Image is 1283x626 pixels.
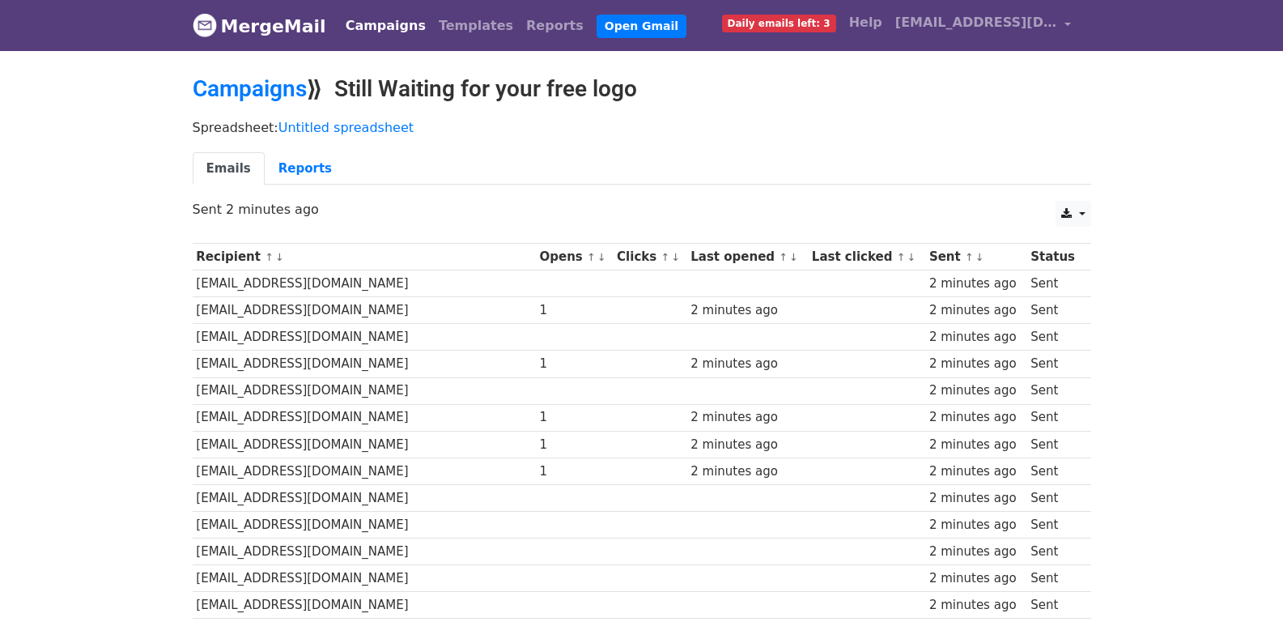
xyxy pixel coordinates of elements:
a: Emails [193,152,265,185]
span: [EMAIL_ADDRESS][DOMAIN_NAME] [895,13,1057,32]
a: Campaigns [339,10,432,42]
td: [EMAIL_ADDRESS][DOMAIN_NAME] [193,431,536,458]
div: 2 minutes ago [929,275,1023,293]
div: 2 minutes ago [929,355,1023,373]
td: Sent [1026,484,1082,511]
a: ↑ [661,251,669,263]
div: 1 [539,462,609,481]
td: [EMAIL_ADDRESS][DOMAIN_NAME] [193,404,536,431]
td: [EMAIL_ADDRESS][DOMAIN_NAME] [193,512,536,539]
td: [EMAIL_ADDRESS][DOMAIN_NAME] [193,592,536,619]
a: ↑ [897,251,906,263]
div: 2 minutes ago [929,408,1023,427]
th: Status [1026,244,1082,270]
a: MergeMail [193,9,326,43]
p: Sent 2 minutes ago [193,201,1091,218]
div: 2 minutes ago [929,489,1023,508]
div: 2 minutes ago [929,436,1023,454]
td: [EMAIL_ADDRESS][DOMAIN_NAME] [193,377,536,404]
div: 2 minutes ago [929,596,1023,615]
div: 2 minutes ago [929,543,1023,561]
th: Clicks [613,244,686,270]
div: 2 minutes ago [690,462,804,481]
a: ↓ [975,251,984,263]
div: 2 minutes ago [690,355,804,373]
div: 2 minutes ago [929,328,1023,347]
a: Help [843,6,889,39]
td: Sent [1026,592,1082,619]
a: ↓ [907,251,916,263]
a: ↓ [275,251,284,263]
a: ↓ [789,251,798,263]
td: [EMAIL_ADDRESS][DOMAIN_NAME] [193,458,536,484]
th: Last opened [686,244,808,270]
td: Sent [1026,351,1082,377]
a: ↓ [597,251,606,263]
a: Campaigns [193,75,307,102]
td: Sent [1026,539,1082,565]
td: [EMAIL_ADDRESS][DOMAIN_NAME] [193,297,536,324]
div: 2 minutes ago [929,569,1023,588]
a: ↑ [779,251,788,263]
td: [EMAIL_ADDRESS][DOMAIN_NAME] [193,484,536,511]
td: [EMAIL_ADDRESS][DOMAIN_NAME] [193,565,536,592]
div: 1 [539,408,609,427]
img: MergeMail logo [193,13,217,37]
span: Daily emails left: 3 [722,15,836,32]
td: Sent [1026,297,1082,324]
td: [EMAIL_ADDRESS][DOMAIN_NAME] [193,539,536,565]
td: Sent [1026,270,1082,297]
th: Last clicked [808,244,925,270]
div: 2 minutes ago [690,408,804,427]
td: Sent [1026,404,1082,431]
a: ↓ [671,251,680,263]
td: Sent [1026,431,1082,458]
td: [EMAIL_ADDRESS][DOMAIN_NAME] [193,270,536,297]
a: Untitled spreadsheet [278,120,414,135]
td: [EMAIL_ADDRESS][DOMAIN_NAME] [193,351,536,377]
a: [EMAIL_ADDRESS][DOMAIN_NAME] [889,6,1078,45]
h2: ⟫ Still Waiting for your free logo [193,75,1091,103]
div: 2 minutes ago [929,381,1023,400]
a: Daily emails left: 3 [716,6,843,39]
td: Sent [1026,377,1082,404]
div: 2 minutes ago [929,462,1023,481]
a: ↑ [587,251,596,263]
a: Reports [520,10,590,42]
div: 1 [539,355,609,373]
a: ↑ [265,251,274,263]
td: Sent [1026,458,1082,484]
div: 2 minutes ago [929,516,1023,534]
td: Sent [1026,324,1082,351]
th: Sent [925,244,1026,270]
div: 1 [539,301,609,320]
div: 1 [539,436,609,454]
a: Reports [265,152,346,185]
a: Open Gmail [597,15,686,38]
a: ↑ [965,251,974,263]
td: [EMAIL_ADDRESS][DOMAIN_NAME] [193,324,536,351]
td: Sent [1026,565,1082,592]
th: Recipient [193,244,536,270]
a: Templates [432,10,520,42]
div: 2 minutes ago [690,301,804,320]
td: Sent [1026,512,1082,539]
p: Spreadsheet: [193,119,1091,136]
th: Opens [536,244,614,270]
div: 2 minutes ago [690,436,804,454]
div: 2 minutes ago [929,301,1023,320]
